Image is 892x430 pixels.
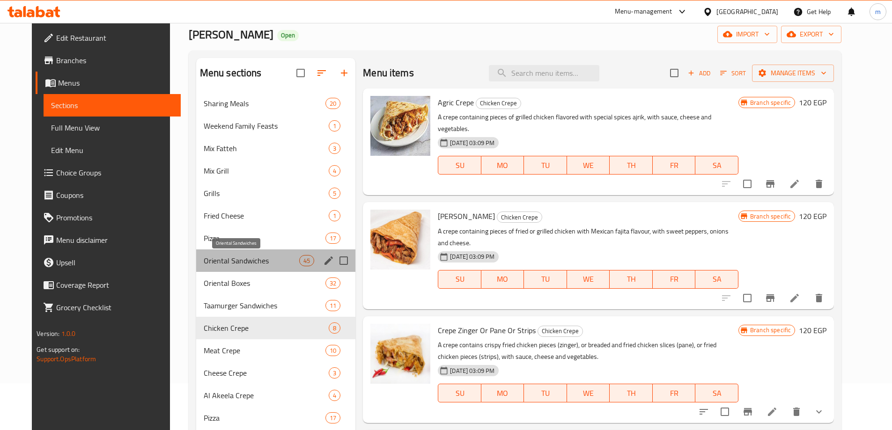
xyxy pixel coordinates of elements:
span: [PERSON_NAME] [438,209,495,223]
div: Oriental Boxes [204,277,325,289]
span: TH [613,386,649,400]
span: Sharing Meals [204,98,325,109]
span: Branch specific [746,98,795,107]
div: items [299,255,314,266]
button: sort-choices [693,401,715,423]
a: Coverage Report [36,274,181,296]
button: Add [684,66,714,80]
span: Add item [684,66,714,80]
div: Weekend Family Feasts [204,120,329,131]
a: Full Menu View [44,117,181,139]
div: [GEOGRAPHIC_DATA] [716,7,778,17]
span: Select to update [715,402,735,422]
button: FR [653,384,696,402]
h6: 120 EGP [799,96,826,109]
span: Al Akeela Crepe [204,390,329,401]
button: delete [808,287,830,309]
span: Select to update [737,288,757,308]
span: 3 [329,369,340,378]
a: Grocery Checklist [36,296,181,319]
span: export [789,29,834,40]
div: items [329,210,340,221]
button: delete [808,173,830,195]
img: Fajita Crepe [370,210,430,270]
button: Branch-specific-item [759,287,781,309]
span: Grocery Checklist [56,302,173,313]
a: Sections [44,94,181,117]
span: Chicken Crepe [476,98,521,109]
span: Chicken Crepe [497,212,542,223]
span: Agric Crepe [438,95,474,109]
button: TH [610,384,653,402]
span: m [875,7,881,17]
span: Select section [664,63,684,83]
span: TH [613,159,649,172]
span: Chicken Crepe [204,322,329,334]
button: FR [653,156,696,175]
span: Pizza [204,412,325,423]
h6: 120 EGP [799,324,826,337]
a: Support.OpsPlatform [37,353,96,365]
span: Branches [56,55,173,66]
button: import [717,26,777,43]
button: show more [808,401,830,423]
span: Open [277,31,299,39]
span: MO [485,386,521,400]
span: 1 [329,122,340,131]
span: 17 [326,414,340,423]
svg: Show Choices [813,406,825,417]
div: Meat Crepe10 [196,339,356,362]
button: WE [567,384,610,402]
span: WE [571,386,606,400]
a: Choice Groups [36,161,181,184]
div: Pizza17 [196,407,356,429]
span: 11 [326,301,340,310]
span: 10 [326,346,340,355]
p: A crepe containing pieces of grilled chicken flavored with special spices ajrik, with sauce, chee... [438,111,738,135]
div: Grills5 [196,182,356,204]
a: Menu disclaimer [36,229,181,251]
div: Fried Cheese1 [196,204,356,227]
button: FR [653,270,696,289]
span: Menu disclaimer [56,234,173,246]
div: Taamurger Sandwiches11 [196,294,356,317]
div: Pizza17 [196,227,356,249]
div: Oriental Sandwiches45edit [196,249,356,272]
span: 3 [329,144,340,153]
div: items [325,345,340,356]
a: Edit Menu [44,139,181,161]
button: MO [481,270,524,289]
div: Cheese Crepe [204,367,329,379]
span: Select all sections [291,63,310,83]
span: Upsell [56,257,173,268]
span: TU [528,159,563,172]
div: Open [277,30,299,41]
div: Meat Crepe [204,345,325,356]
span: WE [571,159,606,172]
button: TH [610,156,653,175]
button: Branch-specific-item [737,401,759,423]
span: Edit Menu [51,145,173,156]
div: Mix Grill4 [196,160,356,182]
input: search [489,65,599,81]
div: items [329,367,340,379]
span: TU [528,386,563,400]
span: Choice Groups [56,167,173,178]
button: SA [695,270,738,289]
span: 5 [329,189,340,198]
span: Grills [204,188,329,199]
div: Sharing Meals20 [196,92,356,115]
a: Upsell [36,251,181,274]
button: export [781,26,841,43]
div: items [325,277,340,289]
a: Edit menu item [789,292,800,304]
h2: Menu sections [200,66,262,80]
div: Taamurger Sandwiches [204,300,325,311]
button: Add section [333,62,355,84]
span: Promotions [56,212,173,223]
span: 4 [329,167,340,175]
p: A crepe contains crispy fried chicken pieces (zinger), or breaded and fried chicken slices (pane)... [438,339,738,363]
button: WE [567,270,610,289]
span: [PERSON_NAME] [189,24,273,45]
